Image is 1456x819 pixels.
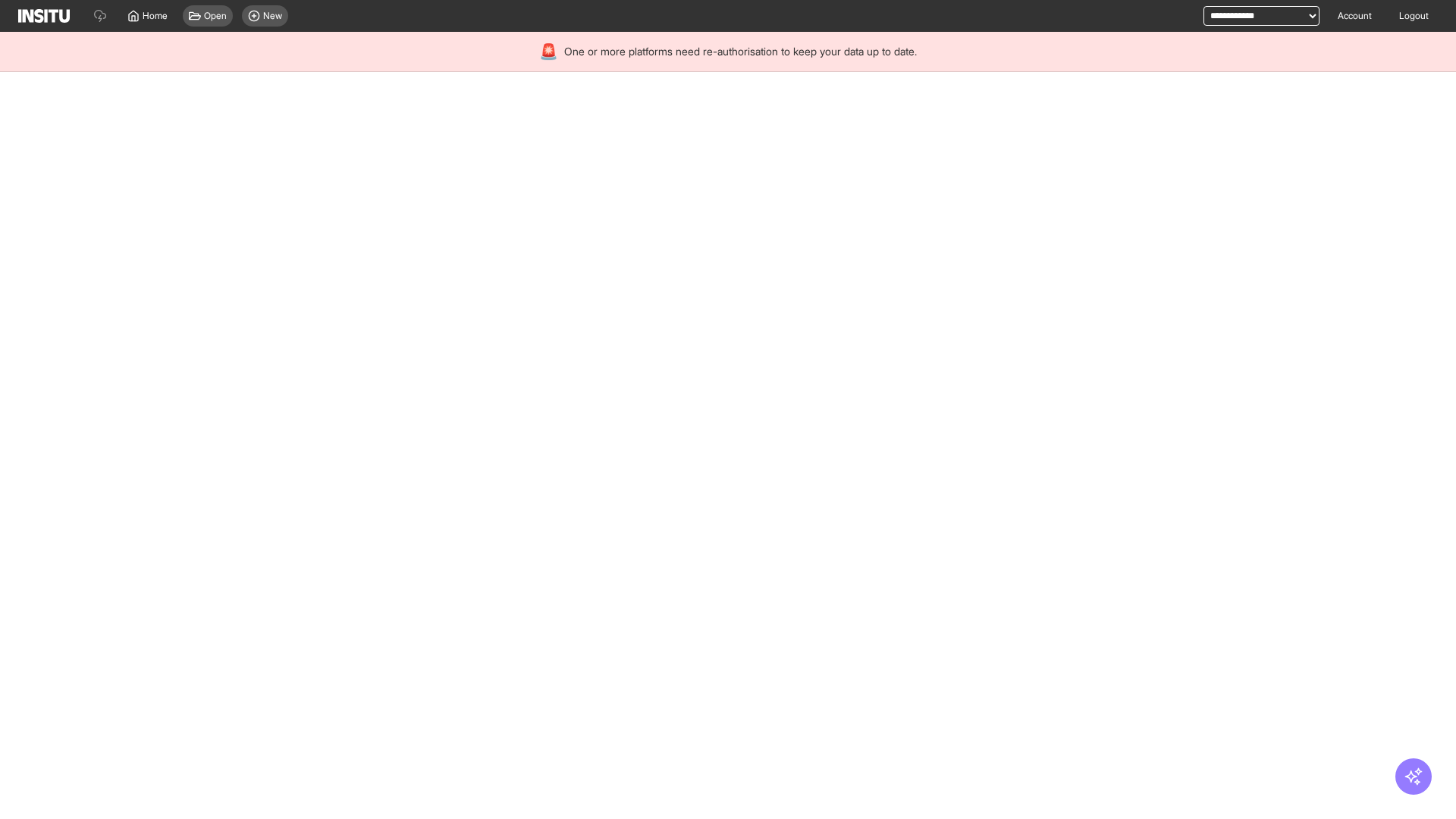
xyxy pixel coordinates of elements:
[564,44,917,59] span: One or more platforms need re-authorisation to keep your data up to date.
[263,10,282,22] span: New
[539,41,558,62] div: 🚨
[18,9,70,23] img: Logo
[204,10,227,22] span: Open
[143,10,168,22] span: Home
